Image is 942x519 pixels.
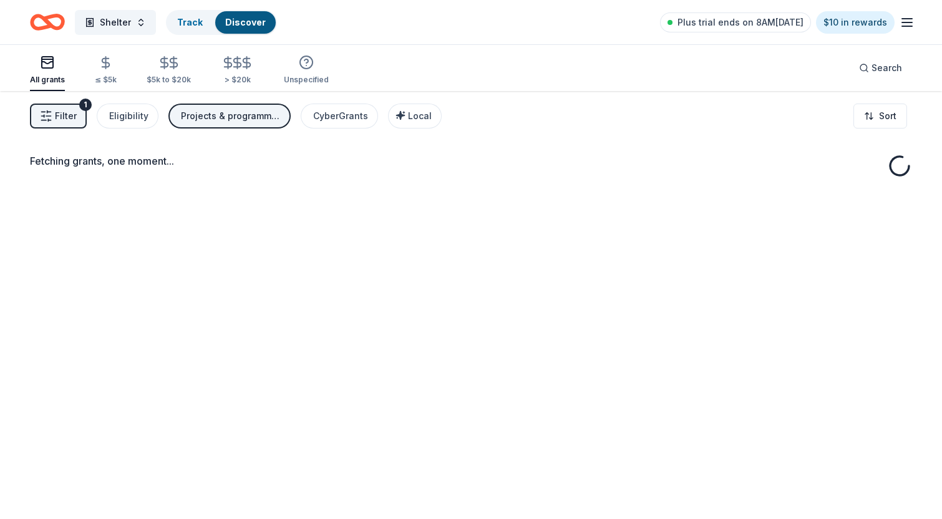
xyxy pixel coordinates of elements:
div: All grants [30,75,65,85]
button: Search [849,56,912,80]
button: ≤ $5k [95,51,117,91]
a: Discover [225,17,266,27]
a: Track [177,17,203,27]
a: Home [30,7,65,37]
button: Unspecified [284,50,329,91]
span: Shelter [100,15,131,30]
span: Plus trial ends on 8AM[DATE] [677,15,804,30]
button: Shelter [75,10,156,35]
button: $5k to $20k [147,51,191,91]
div: ≤ $5k [95,75,117,85]
span: Search [872,61,902,75]
button: TrackDiscover [166,10,277,35]
div: Unspecified [284,75,329,85]
div: $5k to $20k [147,75,191,85]
a: $10 in rewards [816,11,895,34]
a: Plus trial ends on 8AM[DATE] [660,12,811,32]
button: All grants [30,50,65,91]
div: > $20k [221,75,254,85]
button: > $20k [221,51,254,91]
